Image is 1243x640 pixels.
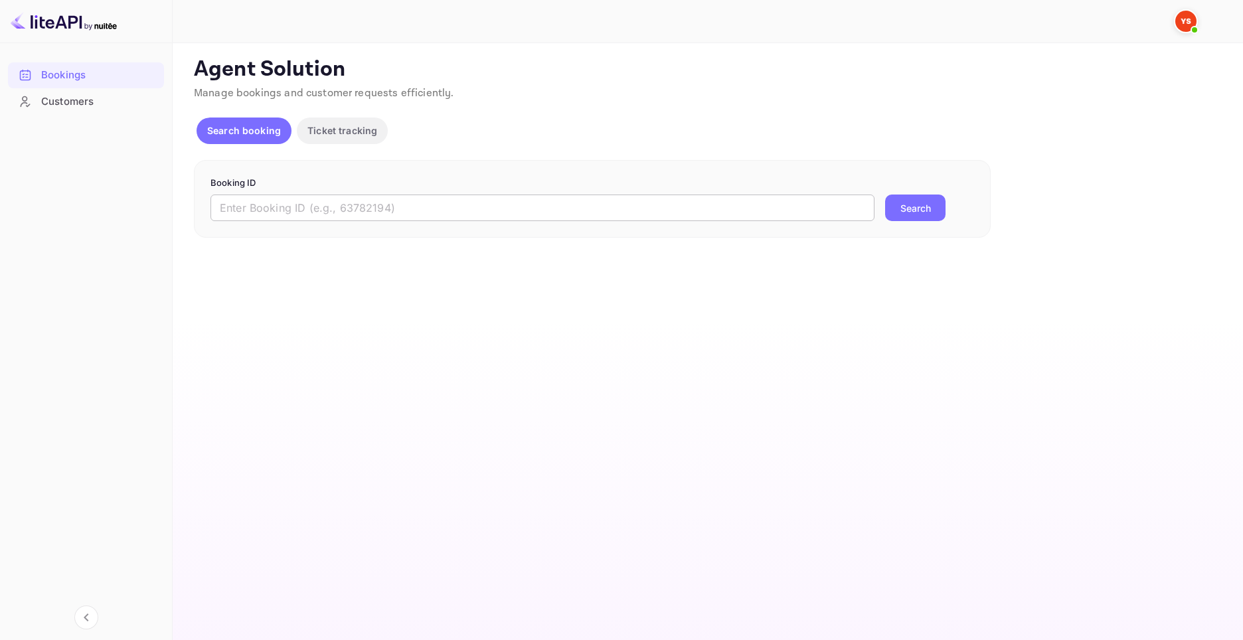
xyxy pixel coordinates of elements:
[194,86,454,100] span: Manage bookings and customer requests efficiently.
[210,177,974,190] p: Booking ID
[8,89,164,114] a: Customers
[41,94,157,110] div: Customers
[8,62,164,87] a: Bookings
[307,123,377,137] p: Ticket tracking
[194,56,1219,83] p: Agent Solution
[885,195,946,221] button: Search
[41,68,157,83] div: Bookings
[210,195,874,221] input: Enter Booking ID (e.g., 63782194)
[207,123,281,137] p: Search booking
[8,89,164,115] div: Customers
[11,11,117,32] img: LiteAPI logo
[8,62,164,88] div: Bookings
[1175,11,1197,32] img: Yandex Support
[74,605,98,629] button: Collapse navigation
